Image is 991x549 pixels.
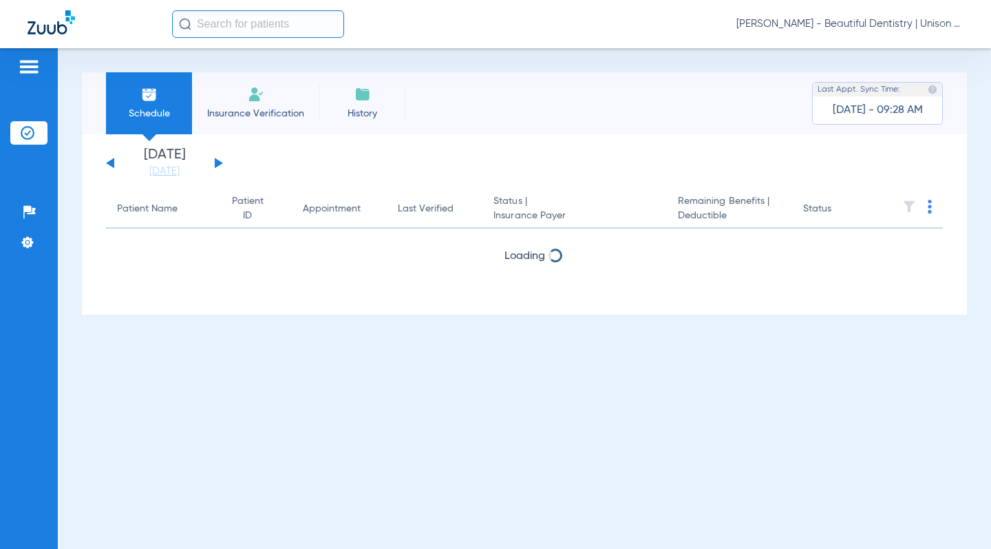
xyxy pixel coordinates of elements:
[28,10,75,34] img: Zuub Logo
[398,202,472,216] div: Last Verified
[303,202,361,216] div: Appointment
[678,209,781,223] span: Deductible
[504,251,545,262] span: Loading
[117,202,178,216] div: Patient Name
[667,190,792,229] th: Remaining Benefits |
[303,202,376,216] div: Appointment
[398,202,454,216] div: Last Verified
[482,190,667,229] th: Status |
[226,194,268,223] div: Patient ID
[493,209,656,223] span: Insurance Payer
[330,107,395,121] span: History
[226,194,281,223] div: Patient ID
[928,200,932,214] img: group-dot-blue.svg
[902,200,916,214] img: filter.svg
[354,86,371,103] img: History
[123,165,206,178] a: [DATE]
[172,10,344,38] input: Search for patients
[18,59,40,75] img: hamburger-icon
[833,103,923,117] span: [DATE] - 09:28 AM
[248,86,264,103] img: Manual Insurance Verification
[116,107,182,121] span: Schedule
[736,17,963,31] span: [PERSON_NAME] - Beautiful Dentistry | Unison Dental Group
[141,86,158,103] img: Schedule
[792,190,885,229] th: Status
[202,107,309,121] span: Insurance Verification
[818,83,900,96] span: Last Appt. Sync Time:
[928,85,937,94] img: last sync help info
[123,148,206,178] li: [DATE]
[179,18,191,30] img: Search Icon
[117,202,204,216] div: Patient Name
